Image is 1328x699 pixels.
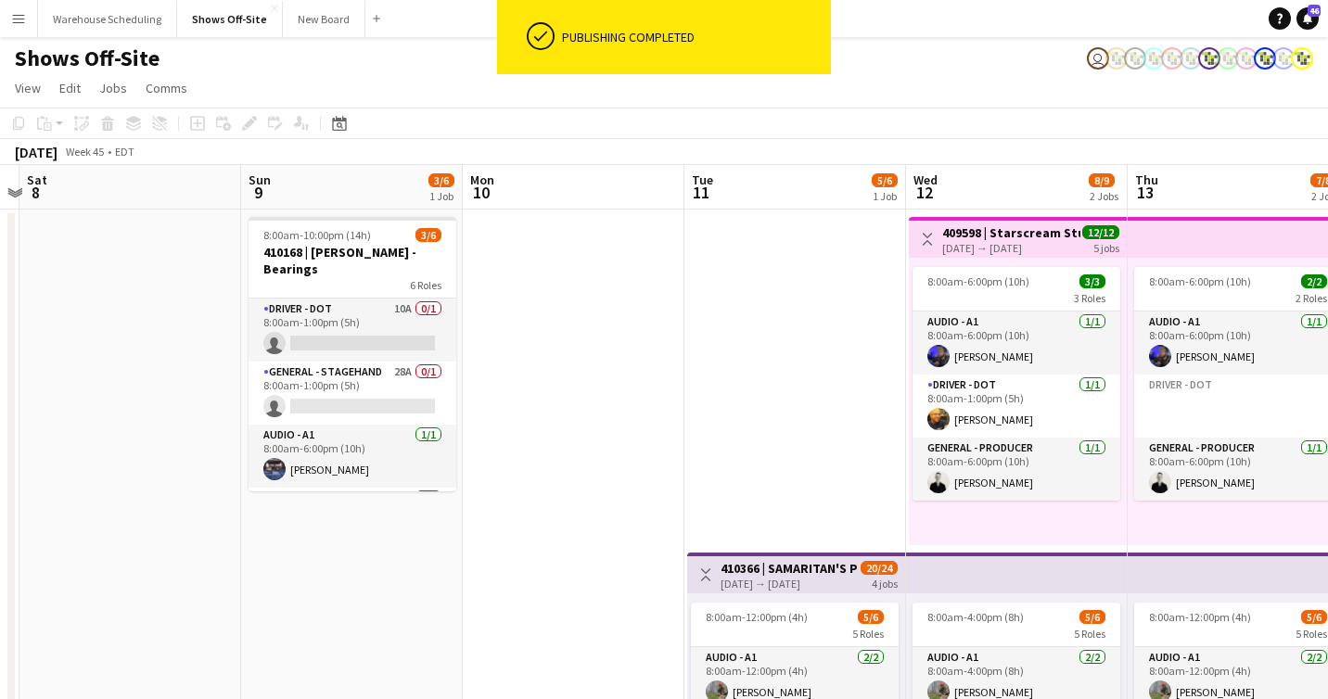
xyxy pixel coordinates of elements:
a: Comms [138,76,195,100]
app-job-card: 8:00am-10:00pm (14h)3/6410168 | [PERSON_NAME] - Bearings6 RolesDriver - DOT10A0/18:00am-1:00pm (5... [249,217,456,491]
div: [DATE] [15,143,57,161]
app-card-role: Audio - A11/18:00am-6:00pm (10h)[PERSON_NAME] [249,425,456,488]
app-card-role: General - Producer1/18:00am-6:00pm (10h)[PERSON_NAME] [913,438,1120,501]
app-card-role: Audio - A11/18:00am-6:00pm (10h)[PERSON_NAME] [913,311,1120,375]
span: 8/9 [1089,173,1115,187]
span: 20/24 [861,561,898,575]
div: 4 jobs [872,575,898,591]
span: 5 Roles [1074,627,1105,641]
span: 3/6 [428,173,454,187]
span: 3/3 [1079,274,1105,288]
app-user-avatar: Labor Coordinator [1272,47,1295,70]
span: 13 [1132,182,1158,203]
div: EDT [115,145,134,159]
app-user-avatar: Labor Coordinator [1254,47,1276,70]
span: Mon [470,172,494,188]
span: 8:00am-6:00pm (10h) [1149,274,1251,288]
span: 2 Roles [1296,291,1327,305]
span: 11 [689,182,713,203]
span: 3/6 [415,228,441,242]
button: Shows Off-Site [177,1,283,37]
h3: 409598 | Starscream Studios- [PERSON_NAME] Streaming [DATE] [942,224,1080,241]
span: 5 Roles [852,627,884,641]
h3: 410366 | SAMARITAN'S PURSE [GEOGRAPHIC_DATA] [GEOGRAPHIC_DATA]-8 Retirement [721,560,859,577]
div: [DATE] → [DATE] [721,577,859,591]
span: Week 45 [61,145,108,159]
span: 3 Roles [1074,291,1105,305]
app-user-avatar: Labor Coordinator [1105,47,1128,70]
div: 1 Job [429,189,453,203]
span: Comms [146,80,187,96]
div: 5 jobs [1093,239,1119,255]
app-user-avatar: Labor Coordinator [1198,47,1220,70]
app-card-role: General - Stagehand28A0/18:00am-1:00pm (5h) [249,362,456,425]
span: 6 Roles [410,278,441,292]
a: View [7,76,48,100]
app-user-avatar: Labor Coordinator [1143,47,1165,70]
span: 8:00am-12:00pm (4h) [1149,610,1251,624]
h1: Shows Off-Site [15,44,160,72]
span: 5/6 [1079,610,1105,624]
h3: 410168 | [PERSON_NAME] - Bearings [249,244,456,277]
span: 2/2 [1301,274,1327,288]
app-user-avatar: Labor Coordinator [1124,47,1146,70]
app-card-role: General - Production Mgr.1/1 [249,488,456,551]
span: 46 [1308,5,1321,17]
span: 5/6 [858,610,884,624]
span: Thu [1135,172,1158,188]
app-user-avatar: Toryn Tamborello [1087,47,1109,70]
span: Jobs [99,80,127,96]
app-user-avatar: Labor Coordinator [1217,47,1239,70]
span: 5/6 [1301,610,1327,624]
app-card-role: Driver - DOT1/18:00am-1:00pm (5h)[PERSON_NAME] [913,375,1120,438]
span: Sun [249,172,271,188]
a: Edit [52,76,88,100]
span: Tue [692,172,713,188]
app-job-card: 8:00am-6:00pm (10h)3/33 RolesAudio - A11/18:00am-6:00pm (10h)[PERSON_NAME]Driver - DOT1/18:00am-1... [913,267,1120,501]
span: 12 [911,182,938,203]
app-card-role: Driver - DOT10A0/18:00am-1:00pm (5h) [249,299,456,362]
span: 8:00am-4:00pm (8h) [927,610,1024,624]
app-user-avatar: Labor Coordinator [1291,47,1313,70]
div: Publishing completed [562,29,824,45]
span: 5 Roles [1296,627,1327,641]
button: Warehouse Scheduling [38,1,177,37]
app-user-avatar: Labor Coordinator [1161,47,1183,70]
span: 10 [467,182,494,203]
span: Edit [59,80,81,96]
span: Wed [913,172,938,188]
span: 8:00am-10:00pm (14h) [263,228,371,242]
app-user-avatar: Labor Coordinator [1235,47,1258,70]
div: 2 Jobs [1090,189,1118,203]
span: View [15,80,41,96]
a: 46 [1296,7,1319,30]
span: 9 [246,182,271,203]
span: 8 [24,182,47,203]
span: Sat [27,172,47,188]
span: 12/12 [1082,225,1119,239]
span: 8:00am-6:00pm (10h) [927,274,1029,288]
div: [DATE] → [DATE] [942,241,1080,255]
button: New Board [283,1,365,37]
div: 1 Job [873,189,897,203]
span: 8:00am-12:00pm (4h) [706,610,808,624]
app-user-avatar: Labor Coordinator [1180,47,1202,70]
a: Jobs [92,76,134,100]
span: 5/6 [872,173,898,187]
